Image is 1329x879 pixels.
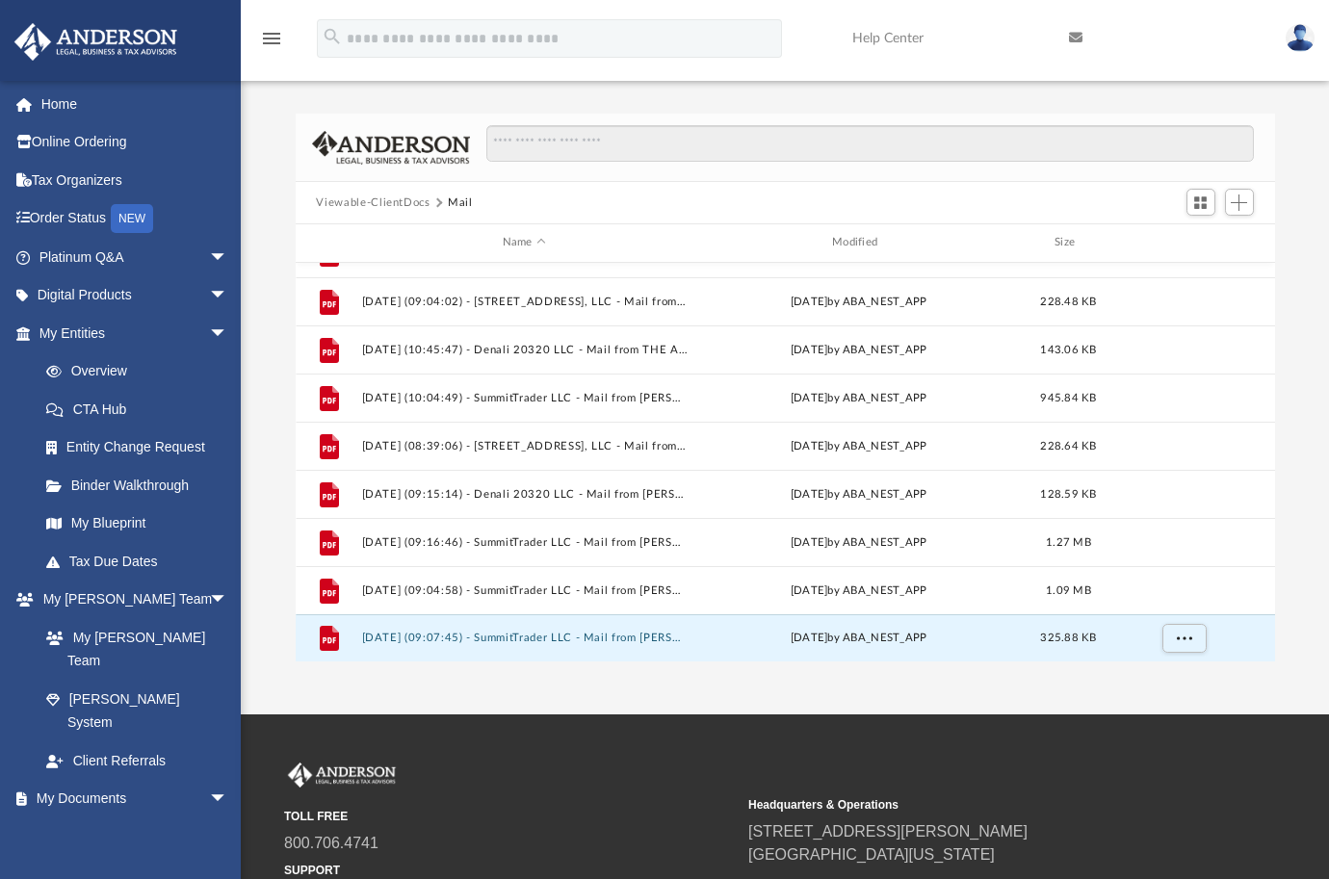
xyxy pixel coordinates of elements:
[748,823,1028,840] a: [STREET_ADDRESS][PERSON_NAME]
[27,618,238,680] a: My [PERSON_NAME] Team
[695,389,1021,406] div: [DATE] by ABA_NEST_APP
[260,27,283,50] i: menu
[284,763,400,788] img: Anderson Advisors Platinum Portal
[695,485,1021,503] div: [DATE] by ABA_NEST_APP
[13,238,257,276] a: Platinum Q&Aarrow_drop_down
[361,632,687,644] button: [DATE] (09:07:45) - SummitTrader LLC - Mail from [PERSON_NAME].pdf
[296,263,1275,661] div: grid
[27,466,257,504] a: Binder Walkthrough
[1046,584,1091,595] span: 1.09 MB
[360,234,687,251] div: Name
[361,344,687,356] button: [DATE] (10:45:47) - Denali 20320 LLC - Mail from THE AMERICAS GROUP.pdf
[27,352,257,391] a: Overview
[695,533,1021,551] div: [DATE] by ABA_NEST_APP
[13,276,257,315] a: Digital Productsarrow_drop_down
[361,392,687,404] button: [DATE] (10:04:49) - SummitTrader LLC - Mail from [PERSON_NAME] [PERSON_NAME].pdf
[486,125,1253,162] input: Search files and folders
[322,26,343,47] i: search
[361,488,687,501] button: [DATE] (09:15:14) - Denali 20320 LLC - Mail from [PERSON_NAME] [PERSON_NAME] & Associates.pdf
[748,796,1199,814] small: Headquarters & Operations
[209,780,248,819] span: arrow_drop_down
[13,581,248,619] a: My [PERSON_NAME] Teamarrow_drop_down
[695,234,1022,251] div: Modified
[27,504,248,543] a: My Blueprint
[695,293,1021,310] div: [DATE] by ABA_NEST_APP
[361,536,687,549] button: [DATE] (09:16:46) - SummitTrader LLC - Mail from [PERSON_NAME] [PERSON_NAME].pdf
[1115,234,1250,251] div: id
[284,862,735,879] small: SUPPORT
[27,680,248,741] a: [PERSON_NAME] System
[260,37,283,50] a: menu
[209,276,248,316] span: arrow_drop_down
[13,85,257,123] a: Home
[27,428,257,467] a: Entity Change Request
[1186,189,1215,216] button: Switch to Grid View
[1040,296,1096,306] span: 228.48 KB
[209,314,248,353] span: arrow_drop_down
[9,23,183,61] img: Anderson Advisors Platinum Portal
[316,194,430,212] button: Viewable-ClientDocs
[361,296,687,308] button: [DATE] (09:04:02) - [STREET_ADDRESS], LLC - Mail from [PERSON_NAME] & [PERSON_NAME] INC.pdf
[790,584,827,595] span: [DATE]
[695,630,1021,647] div: by ABA_NEST_APP
[209,581,248,620] span: arrow_drop_down
[1046,536,1091,547] span: 1.27 MB
[695,582,1021,599] div: by ABA_NEST_APP
[1040,440,1096,451] span: 228.64 KB
[1029,234,1107,251] div: Size
[1040,392,1096,402] span: 945.84 KB
[748,846,995,863] a: [GEOGRAPHIC_DATA][US_STATE]
[448,194,473,212] button: Mail
[695,341,1021,358] div: [DATE] by ABA_NEST_APP
[284,808,735,825] small: TOLL FREE
[1040,344,1096,354] span: 143.06 KB
[303,234,352,251] div: id
[361,584,687,597] button: [DATE] (09:04:58) - SummitTrader LLC - Mail from [PERSON_NAME] [PERSON_NAME].pdf
[13,199,257,239] a: Order StatusNEW
[361,440,687,452] button: [DATE] (08:39:06) - [STREET_ADDRESS], LLC - Mail from Aegis General Insurance Agency.pdf
[1225,189,1254,216] button: Add
[13,314,257,352] a: My Entitiesarrow_drop_down
[790,633,827,643] span: [DATE]
[1161,624,1206,653] button: More options
[209,238,248,277] span: arrow_drop_down
[27,390,257,428] a: CTA Hub
[695,437,1021,454] div: [DATE] by ABA_NEST_APP
[13,780,248,818] a: My Documentsarrow_drop_down
[1286,24,1315,52] img: User Pic
[27,542,257,581] a: Tax Due Dates
[13,161,257,199] a: Tax Organizers
[111,204,153,233] div: NEW
[1040,488,1096,499] span: 128.59 KB
[284,835,378,851] a: 800.706.4741
[13,123,257,162] a: Online Ordering
[27,741,248,780] a: Client Referrals
[1040,633,1096,643] span: 325.88 KB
